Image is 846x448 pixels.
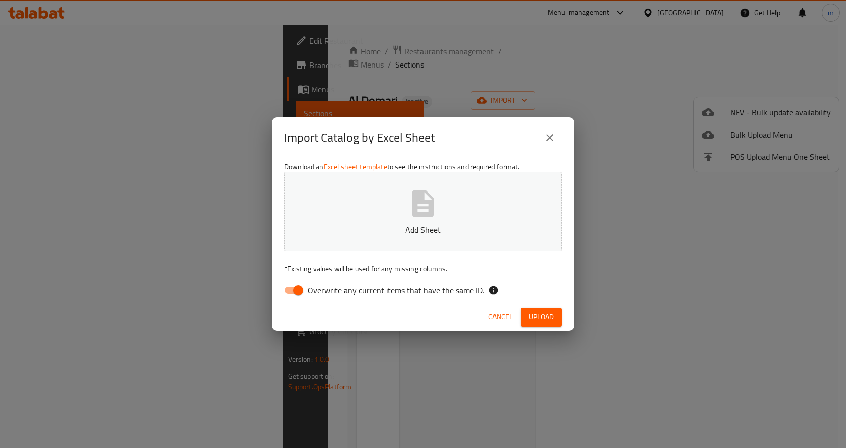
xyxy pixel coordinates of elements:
[324,160,387,173] a: Excel sheet template
[284,172,562,251] button: Add Sheet
[488,285,499,295] svg: If the overwrite option isn't selected, then the items that match an existing ID will be ignored ...
[308,284,484,296] span: Overwrite any current items that have the same ID.
[484,308,517,327] button: Cancel
[538,125,562,150] button: close
[521,308,562,327] button: Upload
[488,311,513,324] span: Cancel
[272,158,574,304] div: Download an to see the instructions and required format.
[284,264,562,274] p: Existing values will be used for any missing columns.
[529,311,554,324] span: Upload
[300,224,546,236] p: Add Sheet
[284,130,435,146] h2: Import Catalog by Excel Sheet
